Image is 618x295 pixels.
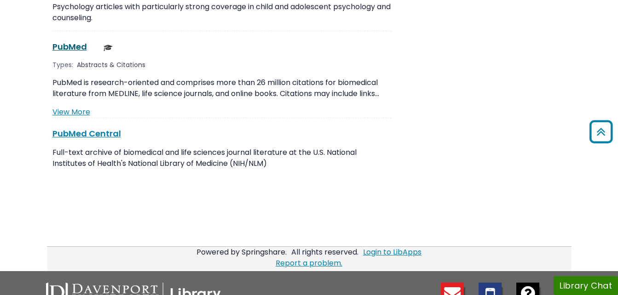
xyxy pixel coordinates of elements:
[363,247,422,257] a: Login to LibApps
[554,276,618,295] button: Library Chat
[52,128,121,139] a: PubMed Central
[52,107,90,117] a: View More
[77,60,147,70] div: Abstracts & Citations
[52,1,391,23] p: Psychology articles with particularly strong coverage in child and adolescent psychology and coun...
[104,43,113,52] img: Scholarly or Peer Reviewed
[52,41,87,52] a: PubMed
[52,77,391,99] p: PubMed is research-oriented and comprises more than 26 million citations for biomedical literatur...
[276,258,342,268] a: Report a problem.
[52,147,391,169] p: Full-text archive of biomedical and life sciences journal literature at the U.S. National Institu...
[586,125,616,140] a: Back to Top
[195,247,288,257] div: Powered by Springshare.
[52,60,73,70] span: Types:
[290,247,360,257] div: All rights reserved.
